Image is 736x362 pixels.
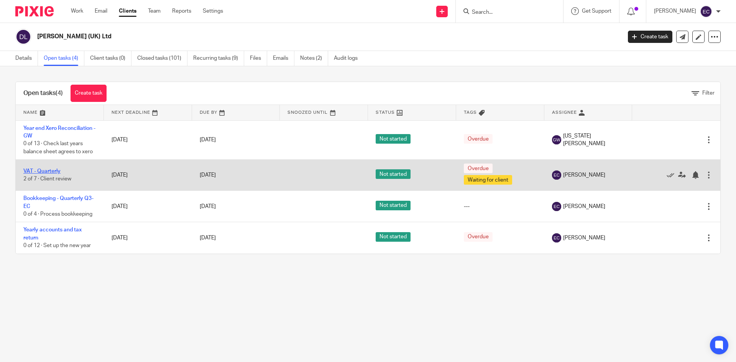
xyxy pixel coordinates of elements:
[193,51,244,66] a: Recurring tasks (9)
[552,170,561,180] img: svg%3E
[23,211,92,217] span: 0 of 4 · Process bookkeeping
[23,243,91,248] span: 0 of 12 · Set up the new year
[37,33,501,41] h2: [PERSON_NAME] (UK) Ltd
[119,7,136,15] a: Clients
[582,8,611,14] span: Get Support
[56,90,63,96] span: (4)
[71,85,107,102] a: Create task
[23,141,93,154] span: 0 of 13 · Check last years balance sheet agrees to xero
[552,202,561,211] img: svg%3E
[376,134,411,144] span: Not started
[104,120,192,160] td: [DATE]
[464,203,537,210] div: ---
[104,160,192,191] td: [DATE]
[552,135,561,144] img: svg%3E
[23,227,82,240] a: Yearly accounts and tax return
[300,51,328,66] a: Notes (2)
[552,233,561,242] img: svg%3E
[563,132,625,148] span: [US_STATE][PERSON_NAME]
[700,5,712,18] img: svg%3E
[90,51,131,66] a: Client tasks (0)
[104,191,192,222] td: [DATE]
[464,232,493,242] span: Overdue
[172,7,191,15] a: Reports
[464,110,477,115] span: Tags
[250,51,267,66] a: Files
[104,222,192,254] td: [DATE]
[471,9,540,16] input: Search
[15,29,31,45] img: svg%3E
[200,204,216,209] span: [DATE]
[287,110,328,115] span: Snoozed Until
[376,232,411,242] span: Not started
[23,126,95,139] a: Year end Xero Reconciliation - GW
[23,176,71,182] span: 2 of 7 · Client review
[200,137,216,143] span: [DATE]
[23,169,61,174] a: VAT - Quarterly
[137,51,187,66] a: Closed tasks (101)
[273,51,294,66] a: Emails
[23,196,94,209] a: Bookkeeping - Quarterly Q3- EC
[15,51,38,66] a: Details
[563,203,605,210] span: [PERSON_NAME]
[464,164,493,173] span: Overdue
[376,201,411,210] span: Not started
[200,172,216,178] span: [DATE]
[563,171,605,179] span: [PERSON_NAME]
[464,175,512,185] span: Waiting for client
[628,31,672,43] a: Create task
[667,171,678,179] a: Mark as done
[15,6,54,16] img: Pixie
[563,234,605,242] span: [PERSON_NAME]
[71,7,83,15] a: Work
[203,7,223,15] a: Settings
[148,7,161,15] a: Team
[376,169,411,179] span: Not started
[702,90,715,96] span: Filter
[95,7,107,15] a: Email
[654,7,696,15] p: [PERSON_NAME]
[376,110,395,115] span: Status
[200,235,216,241] span: [DATE]
[334,51,363,66] a: Audit logs
[23,89,63,97] h1: Open tasks
[44,51,84,66] a: Open tasks (4)
[464,134,493,144] span: Overdue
